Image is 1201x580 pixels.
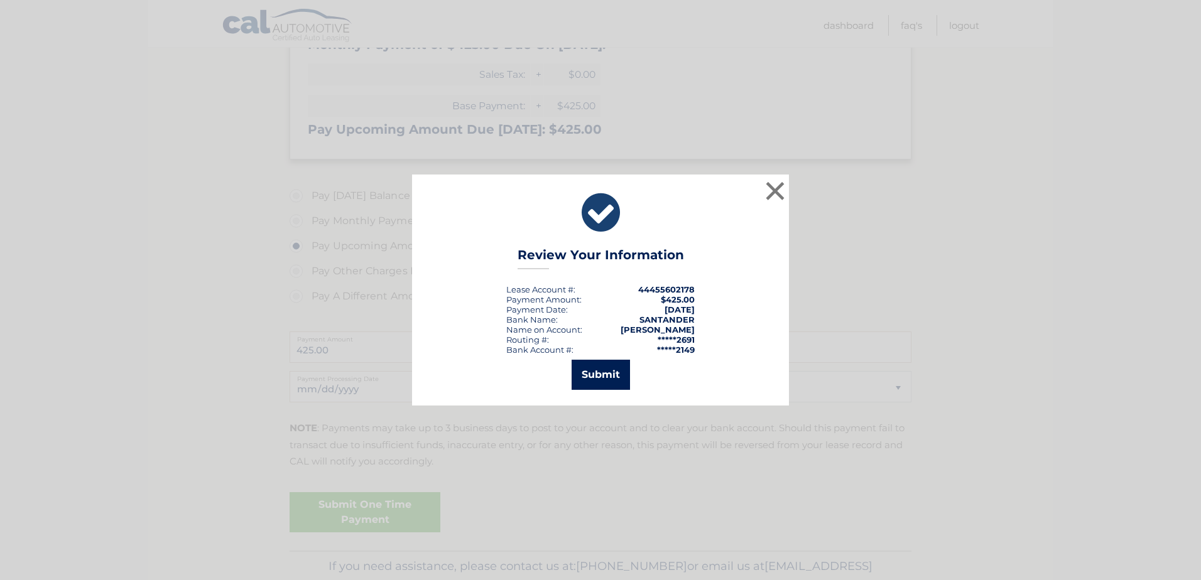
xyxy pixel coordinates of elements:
[621,325,695,335] strong: [PERSON_NAME]
[661,294,695,304] span: $425.00
[506,335,549,345] div: Routing #:
[506,304,568,314] div: :
[506,325,582,335] div: Name on Account:
[506,294,582,304] div: Payment Amount:
[518,247,684,269] h3: Review Your Information
[572,360,630,390] button: Submit
[506,314,558,325] div: Bank Name:
[506,304,566,314] span: Payment Date
[506,345,573,355] div: Bank Account #:
[506,284,575,294] div: Lease Account #:
[638,284,695,294] strong: 44455602178
[763,178,788,203] button: ×
[639,314,695,325] strong: SANTANDER
[665,304,695,314] span: [DATE]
